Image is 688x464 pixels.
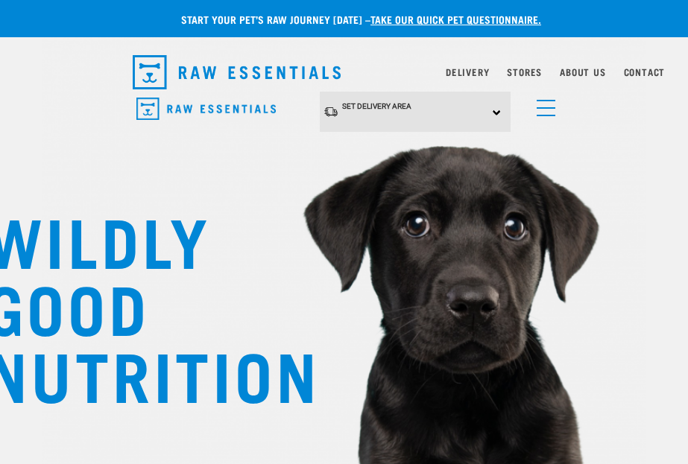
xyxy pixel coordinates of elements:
a: Contact [624,69,666,74]
nav: dropdown navigation [121,49,568,95]
a: menu [529,91,556,118]
span: Set Delivery Area [342,102,411,110]
img: Raw Essentials Logo [133,55,341,89]
a: Stores [507,69,542,74]
a: About Us [560,69,605,74]
a: Delivery [446,69,489,74]
img: van-moving.png [324,106,338,118]
img: Raw Essentials Logo [136,98,276,121]
a: take our quick pet questionnaire. [370,16,541,22]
